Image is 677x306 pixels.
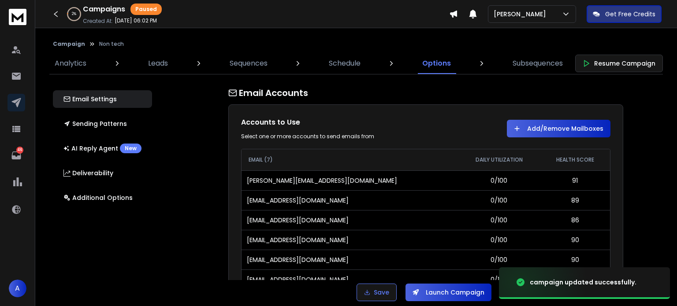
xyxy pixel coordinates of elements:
[53,90,152,108] button: Email Settings
[458,230,540,250] td: 0/100
[53,115,152,133] button: Sending Patterns
[9,280,26,297] button: A
[148,58,168,69] p: Leads
[242,149,458,170] th: EMAIL (7)
[115,17,157,24] p: [DATE] 06:02 PM
[540,190,610,210] td: 89
[507,120,610,137] button: Add/Remove Mailboxes
[458,149,540,170] th: DAILY UTILIZATION
[494,10,550,18] p: [PERSON_NAME]
[247,196,349,205] p: [EMAIL_ADDRESS][DOMAIN_NAME]
[587,5,662,23] button: Get Free Credits
[9,9,26,25] img: logo
[422,58,451,69] p: Options
[63,95,117,103] p: Email Settings
[7,147,25,164] a: 46
[540,170,610,190] td: 91
[458,190,540,210] td: 0/100
[241,117,417,128] h1: Accounts to Use
[53,140,152,157] button: AI Reply AgentNew
[63,119,127,128] p: Sending Patterns
[63,169,113,177] p: Deliverability
[53,164,152,182] button: Deliverability
[324,53,366,74] a: Schedule
[513,58,563,69] p: Subsequences
[247,236,349,244] p: [EMAIL_ADDRESS][DOMAIN_NAME]
[458,250,540,269] td: 0/100
[605,10,655,18] p: Get Free Credits
[247,176,397,185] p: [PERSON_NAME][EMAIL_ADDRESS][DOMAIN_NAME]
[458,210,540,230] td: 0/100
[507,53,568,74] a: Subsequences
[247,216,349,225] p: [EMAIL_ADDRESS][DOMAIN_NAME]
[540,250,610,269] td: 90
[99,41,124,48] p: Non tech
[143,53,173,74] a: Leads
[130,4,162,15] div: Paused
[53,41,85,48] button: Campaign
[540,210,610,230] td: 86
[49,53,92,74] a: Analytics
[357,284,397,301] button: Save
[417,53,456,74] a: Options
[55,58,86,69] p: Analytics
[53,189,152,206] button: Additional Options
[16,147,23,154] p: 46
[63,144,141,153] p: AI Reply Agent
[72,11,76,17] p: 2 %
[247,275,349,284] p: [EMAIL_ADDRESS][DOMAIN_NAME]
[120,144,141,153] div: New
[329,58,361,69] p: Schedule
[241,133,417,140] div: Select one or more accounts to send emails from
[405,284,491,301] button: Launch Campaign
[530,278,636,287] div: campaign updated successfully.
[458,269,540,289] td: 0/100
[224,53,273,74] a: Sequences
[230,58,268,69] p: Sequences
[458,170,540,190] td: 0/100
[247,255,349,264] p: [EMAIL_ADDRESS][DOMAIN_NAME]
[228,87,623,99] h1: Email Accounts
[540,149,610,170] th: HEALTH SCORE
[83,4,125,15] h1: Campaigns
[83,18,113,25] p: Created At:
[540,230,610,250] td: 90
[63,193,133,202] p: Additional Options
[575,55,663,72] button: Resume Campaign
